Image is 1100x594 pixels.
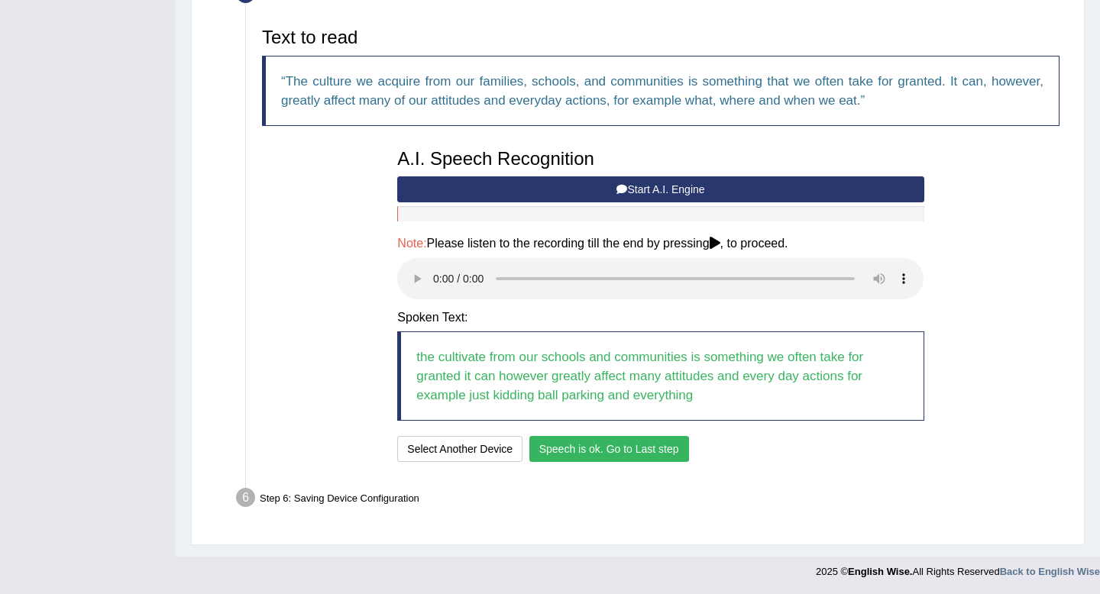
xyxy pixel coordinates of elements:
[397,331,924,421] blockquote: the cultivate from our schools and communities is something we often take for granted it can howe...
[262,27,1060,47] h3: Text to read
[529,436,689,462] button: Speech is ok. Go to Last step
[397,237,924,250] h4: Please listen to the recording till the end by pressing , to proceed.
[816,557,1100,579] div: 2025 © All Rights Reserved
[229,483,1077,517] div: Step 6: Saving Device Configuration
[397,436,522,462] button: Select Another Device
[397,311,924,324] h4: Spoken Text:
[1000,566,1100,577] a: Back to English Wise
[848,566,912,577] strong: English Wise.
[281,74,1043,108] q: The culture we acquire from our families, schools, and communities is something that we often tak...
[397,149,924,169] h3: A.I. Speech Recognition
[397,176,924,202] button: Start A.I. Engine
[397,237,426,250] span: Note:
